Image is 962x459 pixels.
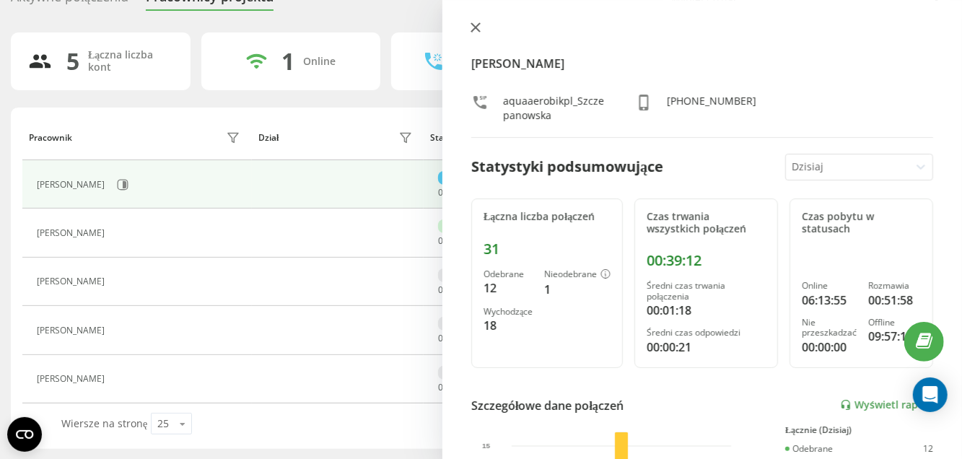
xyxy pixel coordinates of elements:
[88,49,173,74] div: Łączna liczba kont
[802,318,857,338] div: Nie przeszkadzać
[802,281,857,291] div: Online
[913,377,948,412] div: Open Intercom Messenger
[484,279,533,297] div: 12
[647,338,766,356] div: 00:00:21
[868,292,921,309] div: 00:51:58
[647,252,766,269] div: 00:39:12
[438,171,491,185] div: Rozmawia
[802,338,857,356] div: 00:00:00
[544,269,611,281] div: Nieodebrane
[258,133,279,143] div: Dział
[802,211,921,235] div: Czas pobytu w statusach
[840,399,933,411] a: Wyświetl raport
[471,397,624,414] div: Szczegółowe dane połączeń
[66,48,79,75] div: 5
[438,186,448,198] span: 00
[471,156,663,178] div: Statystyki podsumowujące
[438,268,476,282] div: Offline
[544,281,611,298] div: 1
[438,382,473,393] div: : :
[438,366,476,380] div: Offline
[868,281,921,291] div: Rozmawia
[438,188,473,198] div: : :
[484,269,533,279] div: Odebrane
[647,211,766,235] div: Czas trwania wszystkich połączeń
[438,332,448,344] span: 00
[785,444,833,454] div: Odebrane
[438,285,473,295] div: : :
[37,228,108,238] div: [PERSON_NAME]
[438,219,476,233] div: Online
[430,133,458,143] div: Status
[923,444,933,454] div: 12
[438,235,448,247] span: 08
[484,307,533,317] div: Wychodzące
[37,325,108,336] div: [PERSON_NAME]
[61,416,147,430] span: Wiersze na stronę
[281,48,294,75] div: 1
[868,318,921,328] div: Offline
[157,416,169,431] div: 25
[802,292,857,309] div: 06:13:55
[503,94,606,123] div: aquaaerobikpl_Szczepanowska
[647,281,766,302] div: Średni czas trwania połączenia
[484,317,533,334] div: 18
[438,284,448,296] span: 00
[484,211,611,223] div: Łączna liczba połączeń
[647,328,766,338] div: Średni czas odpowiedzi
[438,236,473,246] div: : :
[484,240,611,258] div: 31
[37,374,108,384] div: [PERSON_NAME]
[303,56,336,68] div: Online
[438,317,476,331] div: Offline
[482,442,491,450] text: 15
[37,276,108,287] div: [PERSON_NAME]
[471,55,933,72] h4: [PERSON_NAME]
[785,425,933,435] div: Łącznie (Dzisiaj)
[438,333,473,344] div: : :
[438,381,448,393] span: 00
[667,94,756,123] div: [PHONE_NUMBER]
[29,133,72,143] div: Pracownik
[7,417,42,452] button: Open CMP widget
[37,180,108,190] div: [PERSON_NAME]
[647,302,766,319] div: 00:01:18
[868,328,921,345] div: 09:57:18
